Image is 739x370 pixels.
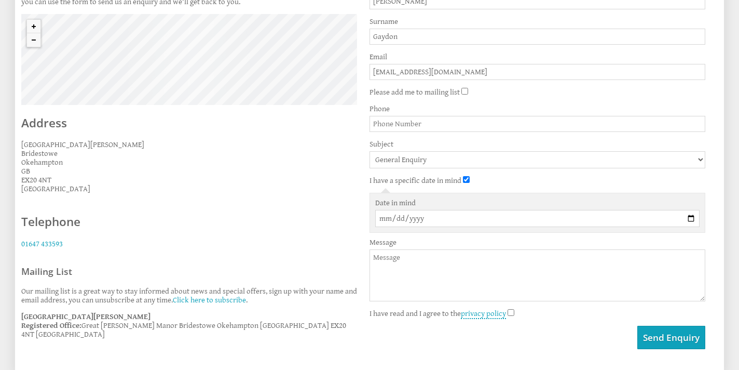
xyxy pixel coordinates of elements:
[369,140,705,149] label: Subject
[21,287,357,305] p: Our mailing list is a great way to stay informed about news and special offers, sign up with your...
[369,176,461,185] label: I have a specific date in mind
[369,17,705,26] label: Surname
[369,116,705,132] input: Phone Number
[173,296,246,305] a: Click here to subscribe
[375,199,700,207] label: Date in mind
[21,265,357,277] h3: Mailing List
[21,240,63,248] a: 01647 433593
[369,104,705,113] label: Phone
[21,140,357,193] p: [GEOGRAPHIC_DATA][PERSON_NAME] Bridestowe Okehampton GB EX20 4NT [GEOGRAPHIC_DATA]
[369,238,705,247] label: Message
[21,14,357,105] canvas: Map
[21,214,177,230] h2: Telephone
[21,321,81,330] strong: Registered Office:
[369,64,705,80] input: Email Address
[369,52,705,61] label: Email
[21,312,357,339] p: Great [PERSON_NAME] Manor Bridestowe Okehampton [GEOGRAPHIC_DATA] EX20 4NT [GEOGRAPHIC_DATA]
[369,309,506,318] label: I have read and I agree to the
[21,312,150,321] strong: [GEOGRAPHIC_DATA][PERSON_NAME]
[27,20,40,33] button: Zoom in
[637,326,705,349] button: Send Enquiry
[21,115,357,131] h2: Address
[369,29,705,45] input: Surname
[375,210,700,227] input: e.g. 10/05/2026
[27,33,40,47] button: Zoom out
[369,88,460,97] label: Please add me to mailing list
[461,309,506,319] a: privacy policy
